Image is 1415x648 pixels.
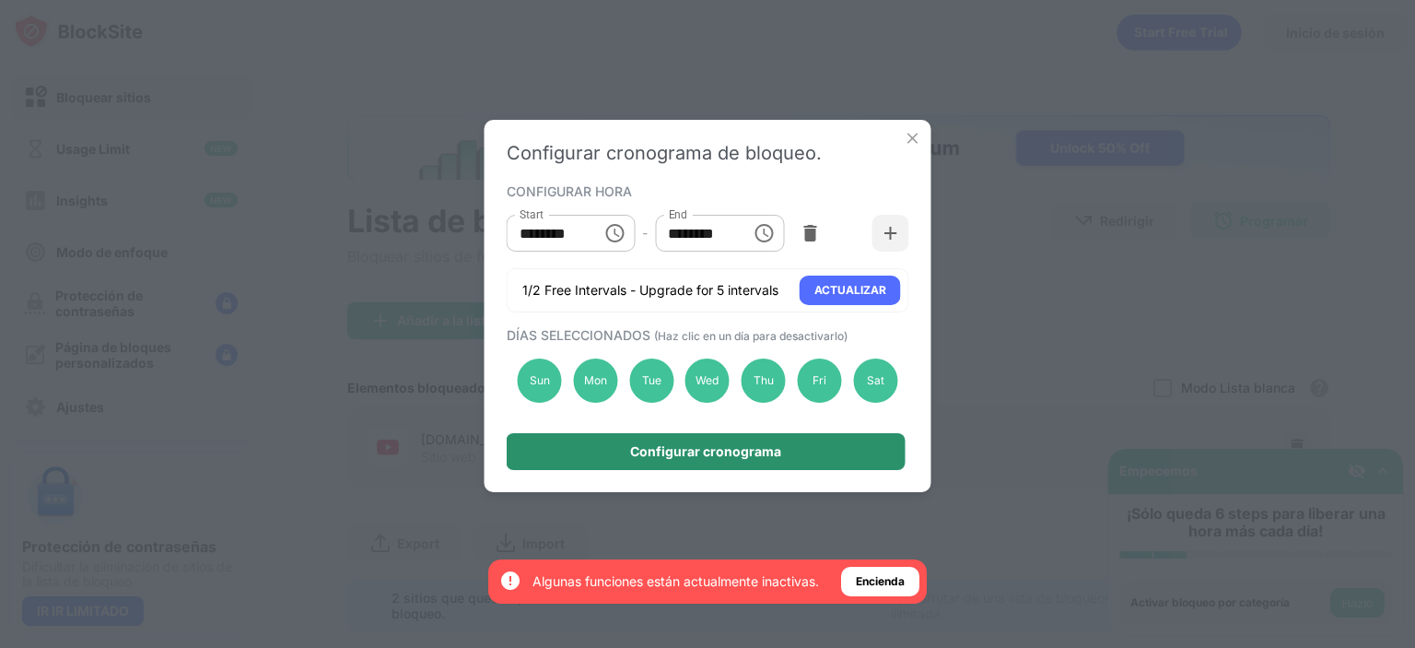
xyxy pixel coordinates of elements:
label: Start [520,206,544,222]
div: Algunas funciones están actualmente inactivas. [532,572,819,591]
div: Configurar cronograma de bloqueo. [507,142,909,164]
div: Tue [629,359,673,403]
button: Choose time, selected time is 8:00 PM [745,215,782,252]
div: Mon [573,359,617,403]
div: CONFIGURAR HORA [507,183,905,198]
div: Sun [518,359,562,403]
img: error-circle-white.svg [499,570,521,592]
div: Fri [798,359,842,403]
div: ACTUALIZAR [814,281,886,300]
div: 1/2 Free Intervals - Upgrade for 5 intervals [522,281,778,300]
label: End [668,206,687,222]
img: x-button.svg [904,129,922,147]
button: Choose time, selected time is 6:00 AM [596,215,633,252]
div: Encienda [856,572,905,591]
span: (Haz clic en un día para desactivarlo) [654,329,848,343]
div: Configurar cronograma [630,444,781,459]
div: DÍAS SELECCIONADOS [507,327,905,343]
div: Thu [742,359,786,403]
div: Wed [685,359,730,403]
div: - [642,223,648,243]
div: Sat [853,359,897,403]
